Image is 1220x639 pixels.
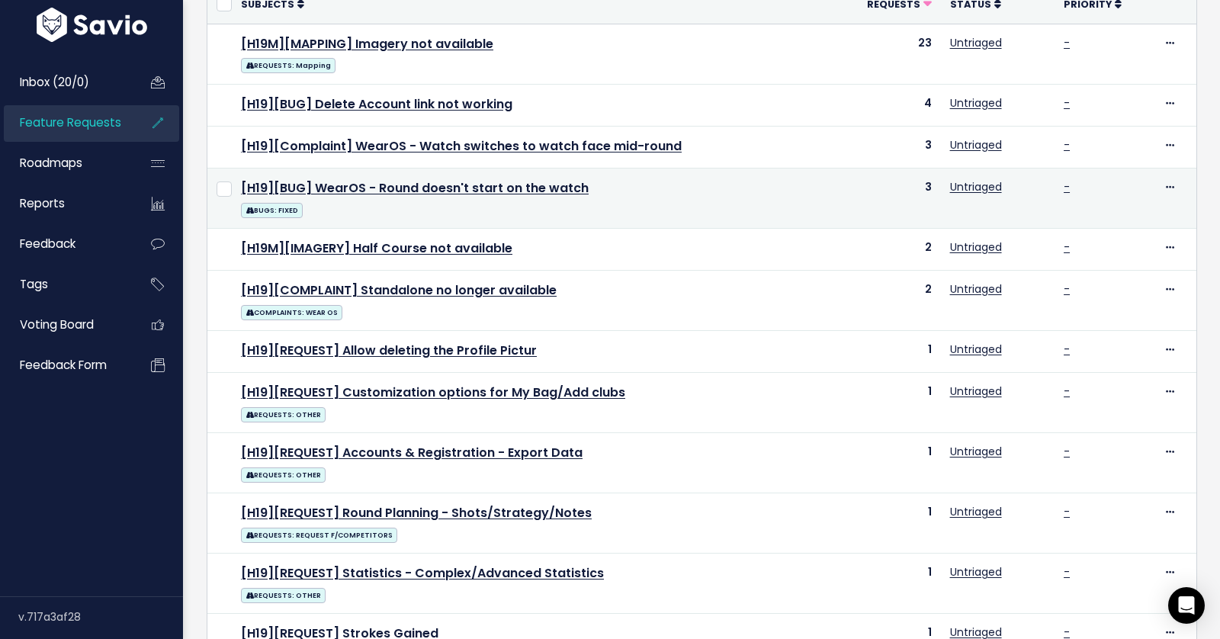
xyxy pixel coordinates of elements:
span: Tags [20,276,48,292]
a: [H19][REQUEST] Allow deleting the Profile Pictur [241,342,537,359]
a: Untriaged [950,239,1002,255]
span: Reports [20,195,65,211]
a: Feature Requests [4,105,127,140]
a: REQUESTS: OTHER [241,585,326,604]
span: REQUESTS: Mapping [241,58,335,73]
a: - [1064,342,1070,357]
span: REQUESTS: REQUEST F/COMPETITORS [241,528,397,543]
img: logo-white.9d6f32f41409.svg [33,8,151,42]
a: Tags [4,267,127,302]
span: Inbox (20/0) [20,74,89,90]
div: Open Intercom Messenger [1168,587,1205,624]
a: - [1064,444,1070,459]
td: 23 [833,24,941,84]
td: 1 [833,331,941,373]
span: Voting Board [20,316,94,332]
a: Untriaged [950,35,1002,50]
a: [H19][BUG] WearOS - Round doesn't start on the watch [241,179,589,197]
a: - [1064,239,1070,255]
td: 1 [833,493,941,554]
a: - [1064,504,1070,519]
a: Untriaged [950,342,1002,357]
a: Untriaged [950,564,1002,580]
a: - [1064,179,1070,194]
a: Untriaged [950,384,1002,399]
span: BUGS: FIXED [241,203,303,218]
span: REQUESTS: OTHER [241,467,326,483]
span: Feedback [20,236,75,252]
a: - [1064,281,1070,297]
a: - [1064,564,1070,580]
td: 2 [833,271,941,331]
a: Untriaged [950,281,1002,297]
a: Feedback [4,226,127,262]
td: 4 [833,84,941,126]
span: Feature Requests [20,114,121,130]
a: REQUESTS: Mapping [241,55,335,74]
a: Inbox (20/0) [4,65,127,100]
td: 3 [833,126,941,168]
a: Feedback form [4,348,127,383]
a: [H19][COMPLAINT] Standalone no longer available [241,281,557,299]
a: [H19][REQUEST] Round Planning - Shots/Strategy/Notes [241,504,592,522]
a: BUGS: FIXED [241,200,303,219]
span: REQUESTS: OTHER [241,407,326,422]
a: [H19M][IMAGERY] Half Course not available [241,239,512,257]
td: 3 [833,168,941,228]
a: Untriaged [950,504,1002,519]
a: Voting Board [4,307,127,342]
a: - [1064,95,1070,111]
span: COMPLAINTS: WEAR OS [241,305,342,320]
a: REQUESTS: REQUEST F/COMPETITORS [241,525,397,544]
span: REQUESTS: OTHER [241,588,326,603]
a: REQUESTS: OTHER [241,464,326,483]
td: 2 [833,228,941,270]
a: REQUESTS: OTHER [241,404,326,423]
a: [H19M][MAPPING] Imagery not available [241,35,493,53]
a: - [1064,35,1070,50]
td: 1 [833,433,941,493]
a: [H19][REQUEST] Statistics - Complex/Advanced Statistics [241,564,604,582]
a: Untriaged [950,137,1002,153]
span: Roadmaps [20,155,82,171]
span: Feedback form [20,357,107,373]
a: - [1064,137,1070,153]
a: [H19][BUG] Delete Account link not working [241,95,512,113]
a: [H19][Complaint] WearOS - Watch switches to watch face mid-round [241,137,682,155]
a: [H19][REQUEST] Customization options for My Bag/Add clubs [241,384,625,401]
a: Reports [4,186,127,221]
td: 1 [833,554,941,614]
a: [H19][REQUEST] Accounts & Registration - Export Data [241,444,583,461]
td: 1 [833,373,941,433]
a: Untriaged [950,179,1002,194]
a: COMPLAINTS: WEAR OS [241,302,342,321]
a: - [1064,384,1070,399]
a: Untriaged [950,444,1002,459]
a: Untriaged [950,95,1002,111]
div: v.717a3af28 [18,597,183,637]
a: Roadmaps [4,146,127,181]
